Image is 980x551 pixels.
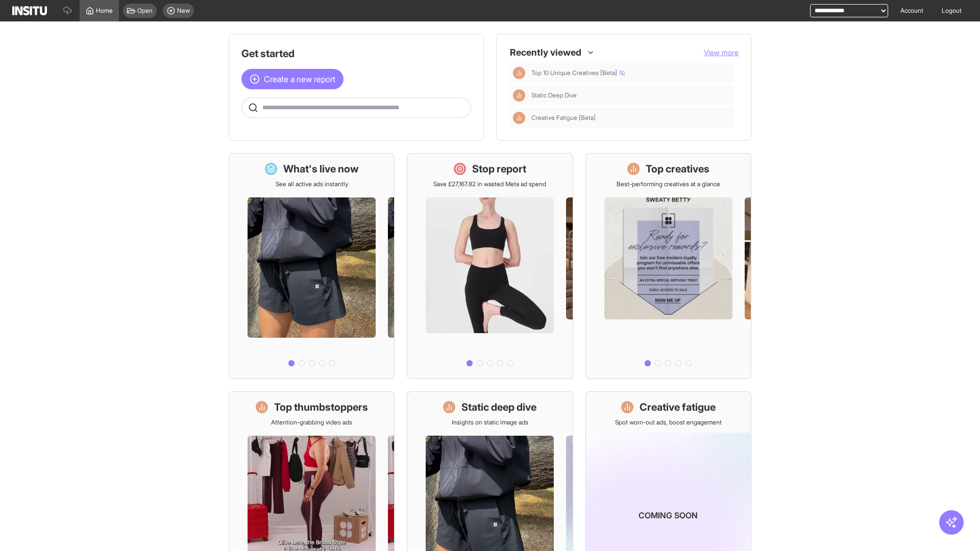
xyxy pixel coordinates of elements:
p: Best-performing creatives at a glance [617,180,720,188]
span: View more [704,48,739,57]
span: Home [96,7,113,15]
span: Creative Fatigue [Beta] [531,114,730,122]
span: Static Deep Dive [531,91,577,99]
img: Logo [12,6,47,15]
a: Stop reportSave £27,167.82 in wasted Meta ad spend [407,153,573,379]
h1: Top thumbstoppers [274,400,368,414]
div: Insights [513,112,525,124]
p: See all active ads instantly [276,180,348,188]
span: Static Deep Dive [531,91,730,99]
div: Insights [513,67,525,79]
span: Top 10 Unique Creatives [Beta] [531,69,625,77]
button: Create a new report [241,69,344,89]
p: Insights on static image ads [452,418,528,427]
h1: Top creatives [646,162,709,176]
button: View more [704,47,739,58]
p: Attention-grabbing video ads [271,418,352,427]
h1: What's live now [283,162,359,176]
span: Top 10 Unique Creatives [Beta] [531,69,730,77]
h1: Get started [241,46,471,61]
span: Create a new report [264,73,335,85]
a: Top creativesBest-performing creatives at a glance [585,153,751,379]
div: Insights [513,89,525,102]
span: Creative Fatigue [Beta] [531,114,596,122]
h1: Stop report [472,162,526,176]
a: What's live nowSee all active ads instantly [229,153,395,379]
p: Save £27,167.82 in wasted Meta ad spend [433,180,546,188]
h1: Static deep dive [461,400,536,414]
span: Open [137,7,153,15]
span: New [177,7,190,15]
